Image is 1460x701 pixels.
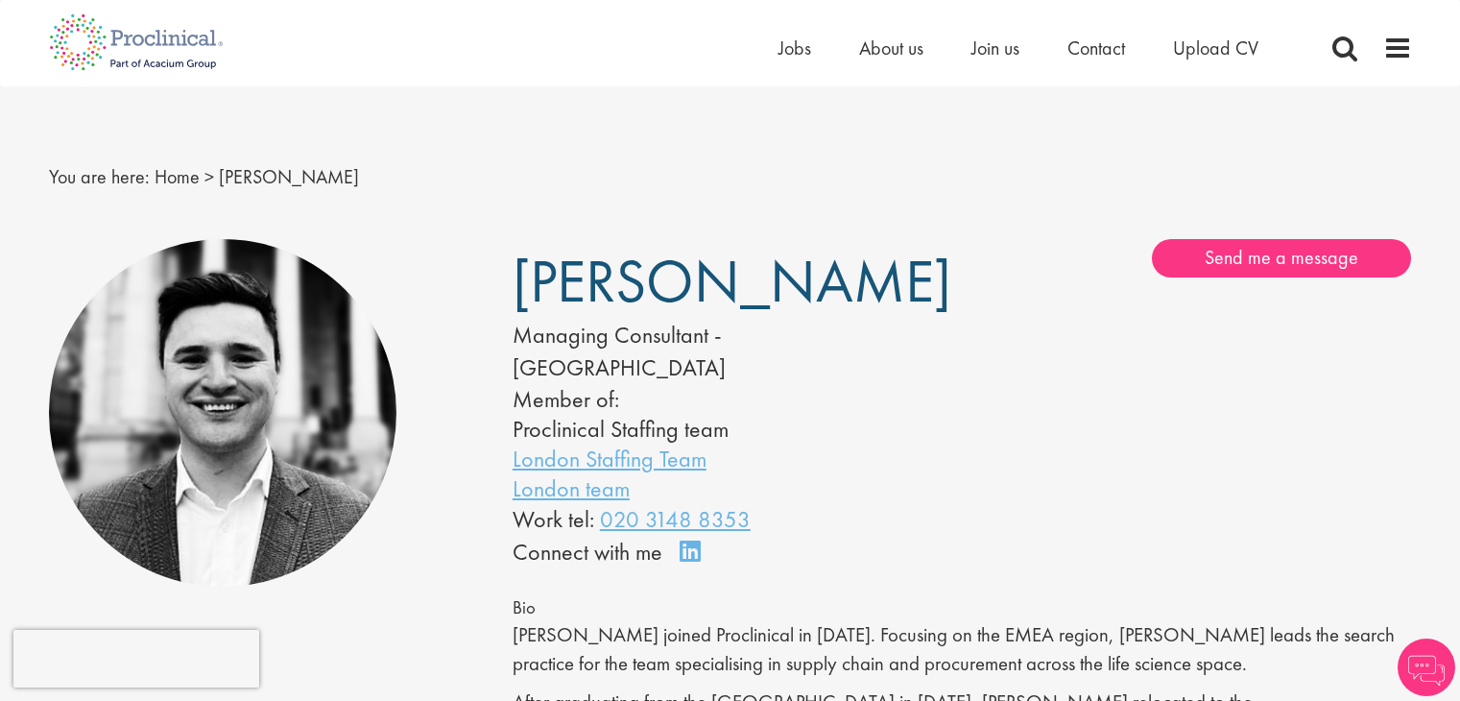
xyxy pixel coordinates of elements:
[49,164,150,189] span: You are here:
[513,444,706,473] a: London Staffing Team
[513,504,594,534] span: Work tel:
[513,384,619,414] label: Member of:
[204,164,214,189] span: >
[155,164,200,189] a: breadcrumb link
[513,596,536,619] span: Bio
[859,36,923,60] a: About us
[971,36,1019,60] a: Join us
[219,164,359,189] span: [PERSON_NAME]
[1152,239,1411,278] a: Send me a message
[513,243,951,320] span: [PERSON_NAME]
[1067,36,1125,60] a: Contact
[1173,36,1258,60] a: Upload CV
[600,504,751,534] a: 020 3148 8353
[778,36,811,60] a: Jobs
[513,319,904,385] div: Managing Consultant - [GEOGRAPHIC_DATA]
[1398,639,1455,696] img: Chatbot
[513,621,1412,678] p: [PERSON_NAME] joined Proclinical in [DATE]. Focusing on the EMEA region, [PERSON_NAME] leads the ...
[513,414,904,444] li: Proclinical Staffing team
[49,239,397,588] img: Edward Little
[513,473,630,503] a: London team
[13,630,259,688] iframe: reCAPTCHA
